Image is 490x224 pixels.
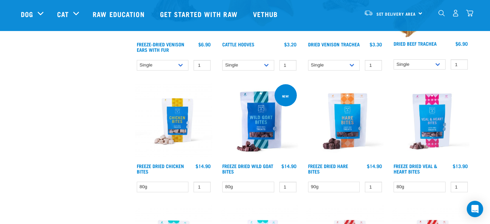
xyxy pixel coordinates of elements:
[365,182,382,192] input: 1
[194,60,211,71] input: 1
[284,42,296,47] div: $3.20
[392,83,469,160] img: Raw Essentials Freeze Dried Veal & Heart Bites Treats
[370,42,382,47] div: $3.30
[394,42,437,45] a: Dried Beef Trachea
[279,60,296,71] input: 1
[453,163,468,169] div: $13.90
[57,9,69,19] a: Cat
[196,163,211,169] div: $14.90
[306,83,384,160] img: Raw Essentials Freeze Dried Hare Bites
[21,9,33,19] a: Dog
[153,0,246,28] a: Get started with Raw
[364,10,373,16] img: van-moving.png
[194,182,211,192] input: 1
[308,165,348,173] a: Freeze Dried Hare Bites
[451,59,468,70] input: 1
[135,83,213,160] img: RE Product Shoot 2023 Nov8581
[281,163,296,169] div: $14.90
[198,42,211,47] div: $6.90
[467,201,483,217] div: Open Intercom Messenger
[455,41,468,46] div: $6.90
[452,10,459,17] img: user.png
[137,165,184,173] a: Freeze Dried Chicken Bites
[466,10,473,17] img: home-icon@2x.png
[86,0,153,28] a: Raw Education
[221,83,298,160] img: Raw Essentials Freeze Dried Wild Goat Bites PetTreats Product Shot
[222,43,254,45] a: Cattle Hooves
[394,165,437,173] a: Freeze Dried Veal & Heart Bites
[367,163,382,169] div: $14.90
[222,165,273,173] a: Freeze Dried Wild Goat Bites
[438,10,445,16] img: home-icon-1@2x.png
[279,91,292,101] div: new!
[246,0,287,28] a: Vethub
[451,182,468,192] input: 1
[137,43,184,51] a: Freeze-Dried Venison Ears with Fur
[279,182,296,192] input: 1
[308,43,360,45] a: Dried Venison Trachea
[365,60,382,71] input: 1
[376,13,416,15] span: Set Delivery Area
